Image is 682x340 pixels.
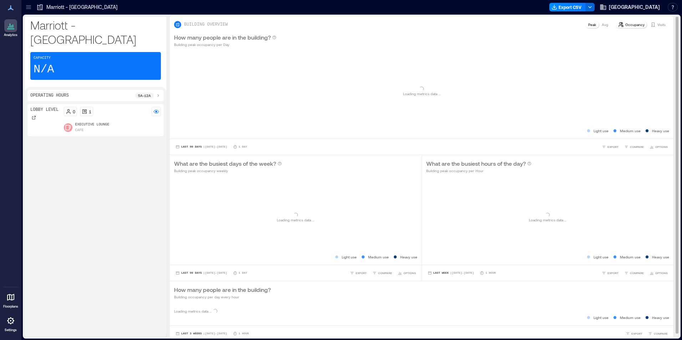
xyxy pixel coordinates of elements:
span: OPTIONS [403,271,416,275]
a: Floorplans [1,289,20,311]
p: Loading metrics data ... [529,217,566,223]
button: EXPORT [600,143,620,150]
p: 1 Day [239,145,247,149]
p: Loading metrics data ... [403,91,441,97]
p: 5a - 12a [138,93,151,98]
p: Medium use [620,254,641,260]
p: Medium use [620,128,641,134]
button: EXPORT [348,269,368,277]
button: Last Week |[DATE]-[DATE] [426,269,475,277]
span: OPTIONS [655,145,668,149]
button: Last 90 Days |[DATE]-[DATE] [174,269,229,277]
p: N/A [34,62,54,77]
p: Floorplans [3,304,18,309]
p: What are the busiest days of the week? [174,159,276,168]
button: Last 90 Days |[DATE]-[DATE] [174,143,229,150]
span: COMPARE [378,271,392,275]
p: Occupancy [625,22,645,27]
button: COMPARE [371,269,393,277]
p: Marriott - [GEOGRAPHIC_DATA] [46,4,117,11]
p: Building peak occupancy per Hour [426,168,531,174]
p: Heavy use [652,254,669,260]
button: EXPORT [600,269,620,277]
span: EXPORT [631,331,642,336]
span: COMPARE [630,271,644,275]
p: What are the busiest hours of the day? [426,159,526,168]
button: Last 3 Weeks |[DATE]-[DATE] [174,330,229,337]
span: EXPORT [607,145,619,149]
p: Executive Lounge [75,122,110,128]
span: OPTIONS [655,271,668,275]
p: BUILDING OVERVIEW [184,22,228,27]
button: OPTIONS [648,269,669,277]
p: Medium use [368,254,389,260]
span: EXPORT [356,271,367,275]
a: Analytics [2,17,20,39]
p: Marriott - [GEOGRAPHIC_DATA] [30,18,161,46]
p: Heavy use [400,254,417,260]
button: OPTIONS [396,269,417,277]
p: 0 [73,109,75,114]
p: 1 Hour [485,271,496,275]
p: Cafe [75,128,84,133]
p: Loading metrics data ... [174,308,212,314]
span: COMPARE [630,145,644,149]
p: Visits [657,22,666,27]
p: Building occupancy per day every hour [174,294,271,300]
p: 1 Day [239,271,247,275]
p: 1 Hour [239,331,249,336]
button: OPTIONS [648,143,669,150]
p: How many people are in the building? [174,33,271,42]
p: Capacity [34,55,51,61]
p: Analytics [4,33,17,37]
button: COMPARE [623,269,645,277]
p: Peak [588,22,596,27]
p: Heavy use [652,128,669,134]
button: Export CSV [549,3,586,11]
p: Settings [5,328,17,332]
p: Medium use [620,315,641,320]
button: [GEOGRAPHIC_DATA] [597,1,662,13]
p: Light use [594,315,609,320]
p: Building peak occupancy weekly [174,168,282,174]
span: EXPORT [607,271,619,275]
p: Light use [594,254,609,260]
p: Operating Hours [30,93,69,98]
p: Heavy use [652,315,669,320]
button: EXPORT [624,330,644,337]
p: Avg [602,22,608,27]
p: Building peak occupancy per Day [174,42,276,47]
p: Light use [342,254,357,260]
p: Lobby Level [30,107,58,113]
span: COMPARE [654,331,668,336]
p: Light use [594,128,609,134]
button: COMPARE [647,330,669,337]
p: 1 [89,109,91,114]
a: Settings [2,312,19,334]
p: How many people are in the building? [174,285,271,294]
button: COMPARE [623,143,645,150]
span: [GEOGRAPHIC_DATA] [609,4,660,11]
p: Loading metrics data ... [277,217,314,223]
